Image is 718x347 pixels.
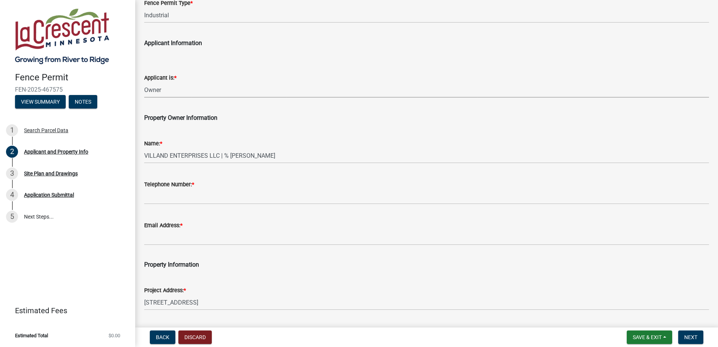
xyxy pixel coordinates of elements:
div: 5 [6,211,18,223]
label: Telephone Number: [144,182,194,187]
div: Applicant and Property Info [24,149,88,154]
div: 4 [6,189,18,201]
button: Back [150,330,175,344]
button: Notes [69,95,97,109]
span: Property Information [144,261,199,268]
img: City of La Crescent, Minnesota [15,8,109,64]
div: 1 [6,124,18,136]
div: 3 [6,167,18,180]
button: Next [678,330,703,344]
label: Project Address: [144,288,186,293]
wm-modal-confirm: Notes [69,99,97,105]
span: Next [684,334,697,340]
button: View Summary [15,95,66,109]
button: Save & Exit [627,330,672,344]
span: Property Owner Information [144,114,217,121]
span: Back [156,334,169,340]
span: FEN-2025-467575 [15,86,120,93]
label: Applicant is: [144,75,176,81]
wm-modal-confirm: Summary [15,99,66,105]
span: Save & Exit [633,334,662,340]
div: Site Plan and Drawings [24,171,78,176]
label: Name: [144,141,162,146]
div: Application Submittal [24,192,74,198]
span: $0.00 [109,333,120,338]
h4: Fence Permit [15,72,129,83]
label: Fence Permit Type [144,1,193,6]
span: Estimated Total [15,333,48,338]
div: 2 [6,146,18,158]
button: Discard [178,330,212,344]
label: Email Address: [144,223,183,228]
a: Estimated Fees [6,303,123,318]
span: Applicant Information [144,39,202,47]
div: Search Parcel Data [24,128,68,133]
